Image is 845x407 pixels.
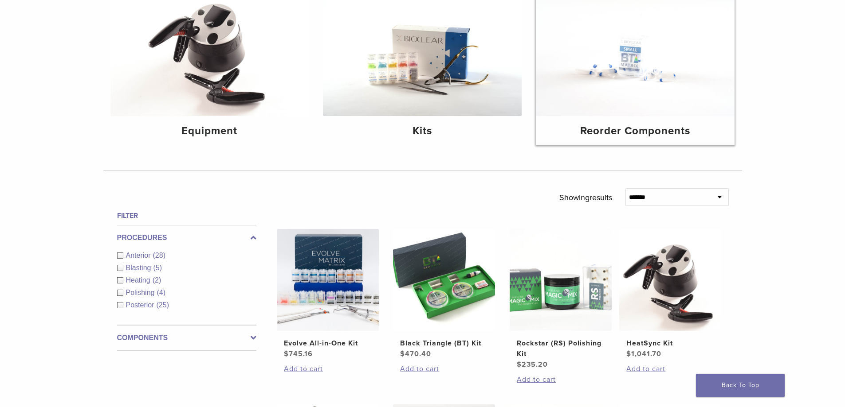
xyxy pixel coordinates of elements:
[626,349,631,358] span: $
[400,338,488,349] h2: Black Triangle (BT) Kit
[118,123,302,139] h4: Equipment
[153,252,165,259] span: (28)
[517,360,548,369] bdi: 235.20
[393,229,495,331] img: Black Triangle (BT) Kit
[157,289,165,296] span: (4)
[284,349,313,358] bdi: 745.16
[126,289,157,296] span: Polishing
[509,229,613,370] a: Rockstar (RS) Polishing KitRockstar (RS) Polishing Kit $235.20
[284,338,372,349] h2: Evolve All-in-One Kit
[517,374,605,385] a: Add to cart: “Rockstar (RS) Polishing Kit”
[284,364,372,374] a: Add to cart: “Evolve All-in-One Kit”
[153,276,161,284] span: (2)
[393,229,496,359] a: Black Triangle (BT) KitBlack Triangle (BT) Kit $470.40
[626,349,661,358] bdi: 1,041.70
[284,349,289,358] span: $
[126,276,153,284] span: Heating
[126,264,153,271] span: Blasting
[117,233,256,243] label: Procedures
[117,210,256,221] h4: Filter
[126,252,153,259] span: Anterior
[626,338,714,349] h2: HeatSync Kit
[517,360,522,369] span: $
[517,338,605,359] h2: Rockstar (RS) Polishing Kit
[400,364,488,374] a: Add to cart: “Black Triangle (BT) Kit”
[696,374,785,397] a: Back To Top
[400,349,431,358] bdi: 470.40
[157,301,169,309] span: (25)
[153,264,162,271] span: (5)
[543,123,727,139] h4: Reorder Components
[126,301,157,309] span: Posterior
[510,229,612,331] img: Rockstar (RS) Polishing Kit
[330,123,515,139] h4: Kits
[559,188,612,207] p: Showing results
[619,229,721,331] img: HeatSync Kit
[626,364,714,374] a: Add to cart: “HeatSync Kit”
[619,229,722,359] a: HeatSync KitHeatSync Kit $1,041.70
[400,349,405,358] span: $
[276,229,380,359] a: Evolve All-in-One KitEvolve All-in-One Kit $745.16
[117,333,256,343] label: Components
[277,229,379,331] img: Evolve All-in-One Kit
